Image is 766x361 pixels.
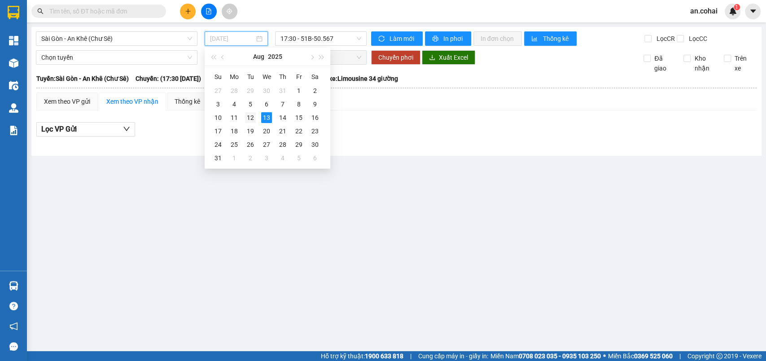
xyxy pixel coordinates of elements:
[9,58,18,68] img: warehouse-icon
[242,124,258,138] td: 2025-08-19
[443,34,464,44] span: In phơi
[275,138,291,151] td: 2025-08-28
[277,99,288,110] div: 7
[422,50,475,65] button: downloadXuất Excel
[258,84,275,97] td: 2025-07-30
[245,153,256,163] div: 2
[258,138,275,151] td: 2025-08-27
[425,31,471,46] button: printerIn phơi
[735,4,738,10] span: 1
[307,84,323,97] td: 2025-08-02
[280,32,361,45] span: 17:30 - 51B-50.567
[307,97,323,111] td: 2025-08-09
[275,111,291,124] td: 2025-08-14
[291,97,307,111] td: 2025-08-08
[229,85,240,96] div: 28
[307,111,323,124] td: 2025-08-16
[36,75,129,82] b: Tuyến: Sài Gòn - An Khê (Chư Sê)
[293,99,304,110] div: 8
[44,97,90,106] div: Xem theo VP gửi
[229,99,240,110] div: 4
[268,48,282,66] button: 2025
[293,112,304,123] div: 15
[49,6,155,16] input: Tìm tên, số ĐT hoặc mã đơn
[691,53,717,73] span: Kho nhận
[293,153,304,163] div: 5
[277,126,288,136] div: 21
[222,4,237,19] button: aim
[36,122,135,136] button: Lọc VP Gửi
[277,153,288,163] div: 4
[634,352,673,360] strong: 0369 525 060
[106,97,158,106] div: Xem theo VP nhận
[258,70,275,84] th: We
[245,85,256,96] div: 29
[213,112,223,123] div: 10
[310,126,320,136] div: 23
[258,124,275,138] td: 2025-08-20
[242,138,258,151] td: 2025-08-26
[277,85,288,96] div: 31
[729,7,737,15] img: icon-new-feature
[310,85,320,96] div: 2
[41,123,77,135] span: Lọc VP Gửi
[9,81,18,90] img: warehouse-icon
[213,139,223,150] div: 24
[226,70,242,84] th: Mo
[242,151,258,165] td: 2025-09-02
[9,36,18,45] img: dashboard-icon
[315,74,398,84] span: Loại xe: Limousine 34 giường
[261,139,272,150] div: 27
[291,124,307,138] td: 2025-08-22
[293,85,304,96] div: 1
[731,53,757,73] span: Trên xe
[685,34,709,44] span: Lọc CC
[310,112,320,123] div: 16
[653,34,676,44] span: Lọc CR
[242,111,258,124] td: 2025-08-12
[378,35,386,43] span: sync
[519,352,601,360] strong: 0708 023 035 - 0935 103 250
[365,352,403,360] strong: 1900 633 818
[226,8,232,14] span: aim
[180,4,196,19] button: plus
[37,8,44,14] span: search
[9,342,18,351] span: message
[213,85,223,96] div: 27
[242,70,258,84] th: Tu
[473,31,522,46] button: In đơn chọn
[291,138,307,151] td: 2025-08-29
[258,97,275,111] td: 2025-08-06
[213,153,223,163] div: 31
[229,139,240,150] div: 25
[213,126,223,136] div: 17
[291,151,307,165] td: 2025-09-05
[310,139,320,150] div: 30
[245,126,256,136] div: 19
[210,111,226,124] td: 2025-08-10
[226,97,242,111] td: 2025-08-04
[531,35,539,43] span: bar-chart
[136,74,201,84] span: Chuyến: (17:30 [DATE])
[261,85,272,96] div: 30
[206,8,212,14] span: file-add
[226,124,242,138] td: 2025-08-18
[716,353,722,359] span: copyright
[293,139,304,150] div: 29
[310,153,320,163] div: 6
[432,35,440,43] span: printer
[210,151,226,165] td: 2025-08-31
[543,34,569,44] span: Thống kê
[41,51,192,64] span: Chọn tuyến
[253,48,264,66] button: Aug
[275,70,291,84] th: Th
[226,151,242,165] td: 2025-09-01
[683,5,725,17] span: an.cohai
[277,112,288,123] div: 14
[291,70,307,84] th: Fr
[734,4,740,10] sup: 1
[242,97,258,111] td: 2025-08-05
[261,99,272,110] div: 6
[261,153,272,163] div: 3
[745,4,761,19] button: caret-down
